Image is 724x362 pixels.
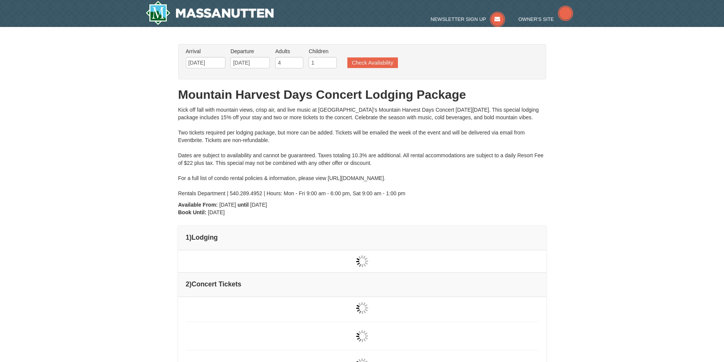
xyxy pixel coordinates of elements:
img: wait gif [356,302,368,314]
span: ) [189,234,192,241]
label: Children [309,47,337,55]
label: Arrival [186,47,225,55]
h4: 2 Concert Tickets [186,280,539,288]
div: Kick off fall with mountain views, crisp air, and live music at [GEOGRAPHIC_DATA]’s Mountain Harv... [178,106,546,197]
label: Departure [230,47,270,55]
a: Massanutten Resort [146,1,274,25]
h4: 1 Lodging [186,234,539,241]
img: wait gif [356,255,368,267]
span: Owner's Site [518,16,554,22]
strong: Available From: [178,202,218,208]
strong: until [238,202,249,208]
img: wait gif [356,330,368,342]
img: Massanutten Resort Logo [146,1,274,25]
button: Check Availability [347,57,398,68]
h1: Mountain Harvest Days Concert Lodging Package [178,87,546,102]
span: [DATE] [208,209,225,215]
span: ) [189,280,192,288]
label: Adults [275,47,303,55]
a: Newsletter Sign Up [431,16,505,22]
span: [DATE] [250,202,267,208]
a: Owner's Site [518,16,573,22]
span: [DATE] [219,202,236,208]
strong: Book Until: [178,209,207,215]
span: Newsletter Sign Up [431,16,486,22]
